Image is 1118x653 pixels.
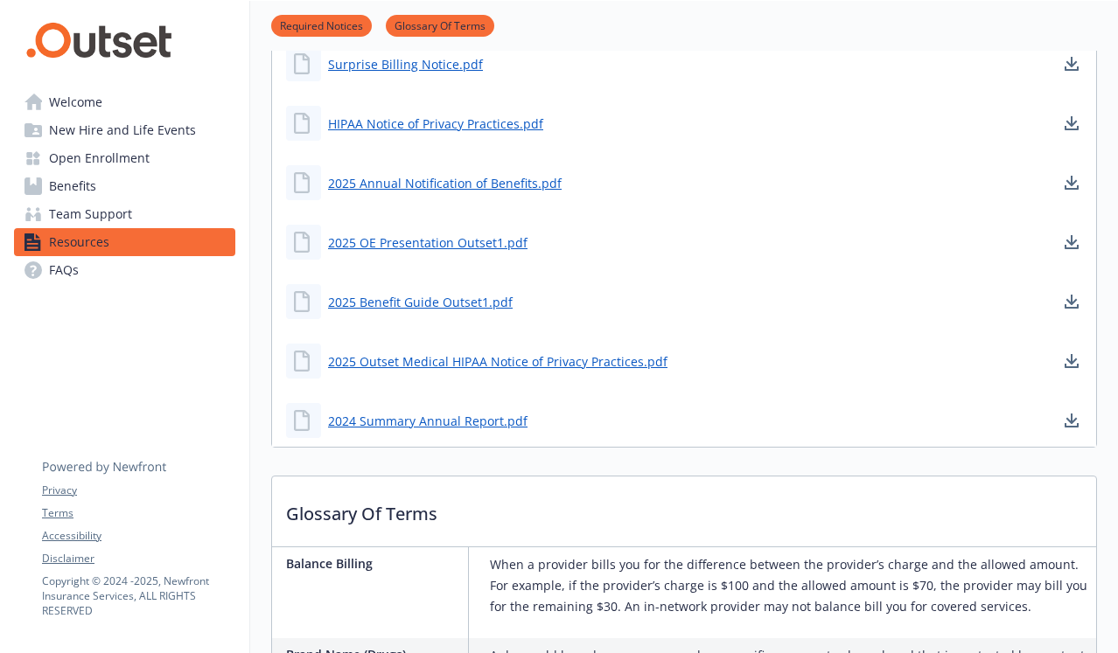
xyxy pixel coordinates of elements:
[286,554,461,573] p: Balance Billing
[490,554,1089,617] p: When a provider bills you for the difference between the provider’s charge and the allowed amount...
[14,116,235,144] a: New Hire and Life Events
[14,200,235,228] a: Team Support
[49,228,109,256] span: Resources
[42,483,234,498] a: Privacy
[42,528,234,544] a: Accessibility
[14,256,235,284] a: FAQs
[328,55,483,73] a: Surprise Billing Notice.pdf
[1061,53,1082,74] a: download document
[328,293,513,311] a: 2025 Benefit Guide Outset1.pdf
[1061,172,1082,193] a: download document
[328,412,528,430] a: 2024 Summary Annual Report.pdf
[1061,291,1082,312] a: download document
[49,172,96,200] span: Benefits
[1061,351,1082,372] a: download document
[14,172,235,200] a: Benefits
[272,476,1096,541] p: Glossary Of Terms
[328,233,528,252] a: 2025 OE Presentation Outset1.pdf
[328,174,562,192] a: 2025 Annual Notification of Benefits.pdf
[14,228,235,256] a: Resources
[1061,410,1082,431] a: download document
[49,256,79,284] span: FAQs
[386,17,494,33] a: Glossary Of Terms
[1061,232,1082,253] a: download document
[42,573,234,618] p: Copyright © 2024 - 2025 , Newfront Insurance Services, ALL RIGHTS RESERVED
[49,116,196,144] span: New Hire and Life Events
[42,551,234,566] a: Disclaimer
[14,144,235,172] a: Open Enrollment
[42,505,234,521] a: Terms
[14,88,235,116] a: Welcome
[271,17,372,33] a: Required Notices
[328,115,543,133] a: HIPAA Notice of Privacy Practices.pdf
[49,88,102,116] span: Welcome
[49,144,150,172] span: Open Enrollment
[49,200,132,228] span: Team Support
[1061,113,1082,134] a: download document
[328,352,667,371] a: 2025 Outset Medical HIPAA Notice of Privacy Practices.pdf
